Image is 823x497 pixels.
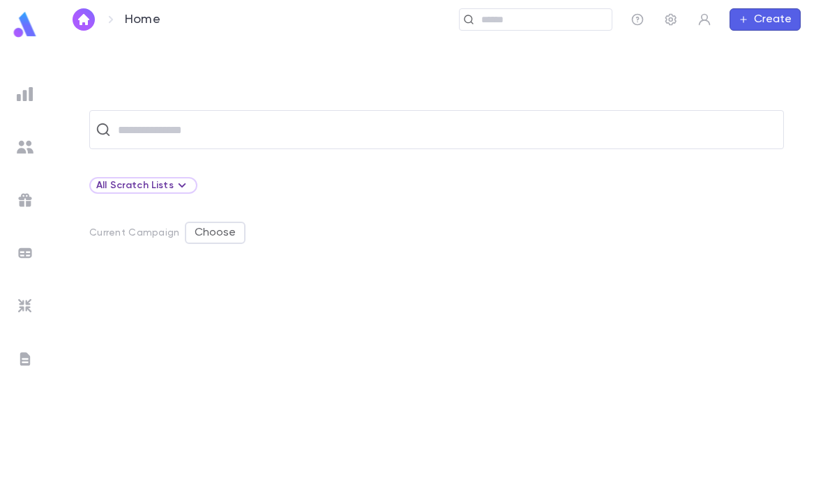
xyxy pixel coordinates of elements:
[17,86,33,102] img: reports_grey.c525e4749d1bce6a11f5fe2a8de1b229.svg
[75,14,92,25] img: home_white.a664292cf8c1dea59945f0da9f25487c.svg
[185,222,246,244] button: Choose
[17,351,33,367] img: letters_grey.7941b92b52307dd3b8a917253454ce1c.svg
[17,192,33,208] img: campaigns_grey.99e729a5f7ee94e3726e6486bddda8f1.svg
[17,245,33,261] img: batches_grey.339ca447c9d9533ef1741baa751efc33.svg
[89,177,197,194] div: All Scratch Lists
[96,177,190,194] div: All Scratch Lists
[730,8,801,31] button: Create
[11,11,39,38] img: logo
[17,298,33,314] img: imports_grey.530a8a0e642e233f2baf0ef88e8c9fcb.svg
[17,139,33,155] img: students_grey.60c7aba0da46da39d6d829b817ac14fc.svg
[125,12,160,27] p: Home
[89,227,179,238] p: Current Campaign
